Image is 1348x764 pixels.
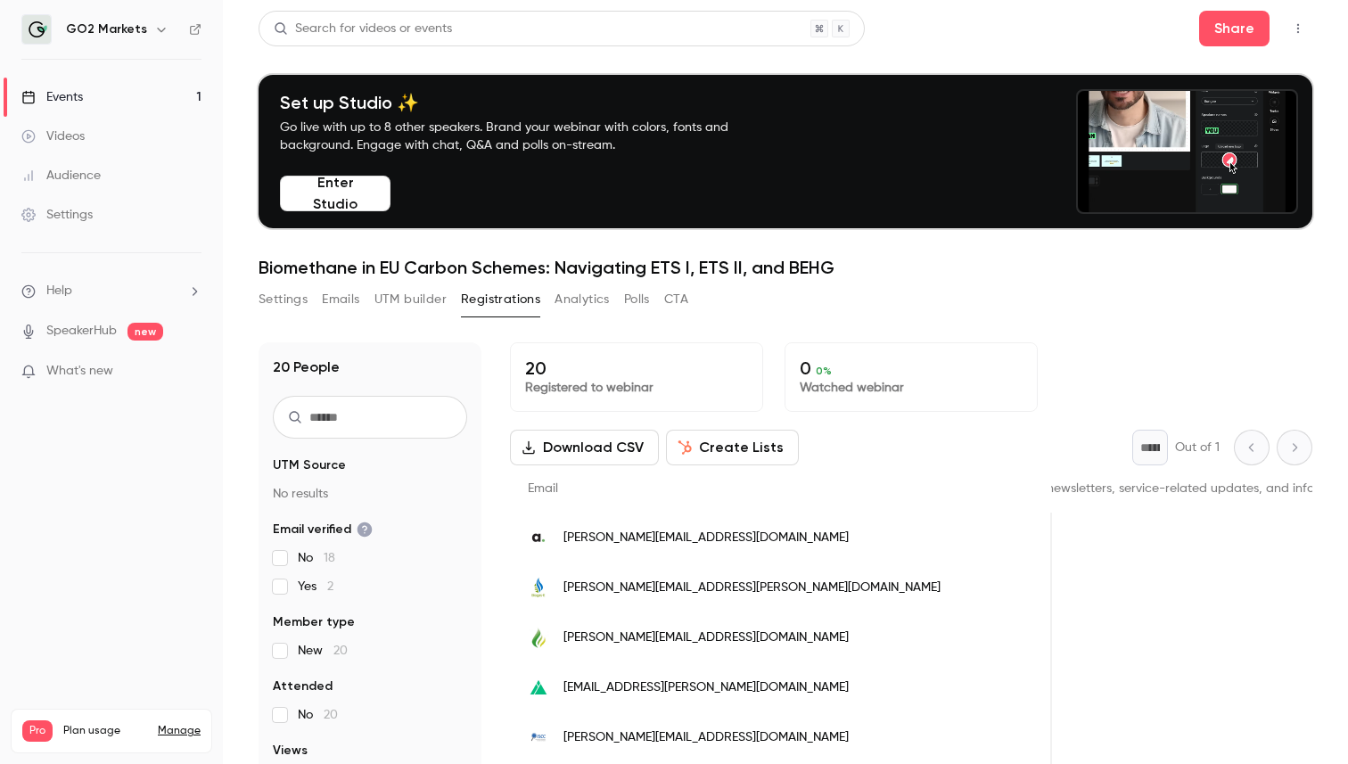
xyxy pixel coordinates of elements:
button: Enter Studio [280,176,390,211]
div: Events [21,88,83,106]
p: 20 [525,357,748,379]
h6: GO2 Markets [66,21,147,38]
button: Create Lists [666,430,799,465]
span: [EMAIL_ADDRESS][PERSON_NAME][DOMAIN_NAME] [563,678,849,697]
button: Polls [624,285,650,314]
span: 20 [324,709,338,721]
span: [PERSON_NAME][EMAIL_ADDRESS][DOMAIN_NAME] [563,728,849,747]
span: Yes [298,578,333,596]
span: 18 [324,552,335,564]
span: No [298,549,335,567]
p: Registered to webinar [525,379,748,397]
span: Pro [22,720,53,742]
p: Out of 1 [1175,439,1220,456]
span: What's new [46,362,113,381]
div: Search for videos or events [274,20,452,38]
span: New [298,642,348,660]
img: GO2 Markets [22,15,51,44]
h1: Biomethane in EU Carbon Schemes: Navigating ETS I, ETS II, and BEHG [259,257,1312,278]
div: Audience [21,167,101,185]
span: Help [46,282,72,300]
span: [PERSON_NAME][EMAIL_ADDRESS][DOMAIN_NAME] [563,529,849,547]
span: UTM Source [273,456,346,474]
h4: Set up Studio ✨ [280,92,770,113]
img: iscc-system.org [528,727,549,748]
button: Share [1199,11,1270,46]
li: help-dropdown-opener [21,282,201,300]
div: Settings [21,206,93,224]
button: Emails [322,285,359,314]
span: Plan usage [63,724,147,738]
span: Attended [273,678,333,695]
button: Settings [259,285,308,314]
span: Views [273,742,308,760]
button: Analytics [555,285,610,314]
h1: 20 People [273,357,340,378]
a: SpeakerHub [46,322,117,341]
button: Download CSV [510,430,659,465]
p: 0 [800,357,1023,379]
img: greengasservice.at [528,627,549,648]
div: Videos [21,127,85,145]
span: Member type [273,613,355,631]
button: CTA [664,285,688,314]
img: biogas-e.be [528,577,549,598]
p: Watched webinar [800,379,1023,397]
span: Email [528,482,558,495]
span: 2 [327,580,333,593]
button: UTM builder [374,285,447,314]
span: No [298,706,338,724]
img: agriportance.com [528,527,549,548]
a: Manage [158,724,201,738]
span: [PERSON_NAME][EMAIL_ADDRESS][DOMAIN_NAME] [563,628,849,647]
p: No results [273,485,467,503]
span: new [127,323,163,341]
img: green-create.com [528,677,549,698]
span: 0 % [816,365,832,377]
p: Go live with up to 8 other speakers. Brand your webinar with colors, fonts and background. Engage... [280,119,770,154]
span: 20 [333,645,348,657]
span: Email verified [273,521,373,538]
span: [PERSON_NAME][EMAIL_ADDRESS][PERSON_NAME][DOMAIN_NAME] [563,579,941,597]
button: Registrations [461,285,540,314]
